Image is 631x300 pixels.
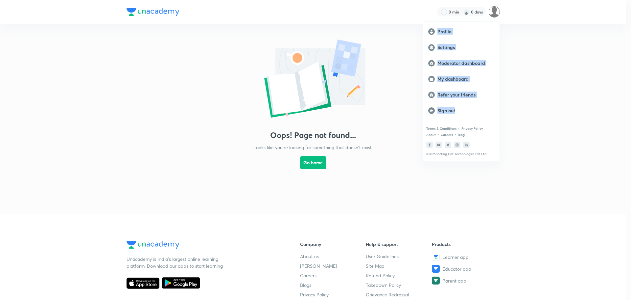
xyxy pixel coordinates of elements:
div: • [458,125,460,131]
a: Privacy Policy [461,126,483,130]
a: Refer your friends [423,87,500,103]
p: Moderator dashboard [437,60,494,66]
p: © 2025 Sorting Hat Technologies Pvt Ltd [426,152,496,156]
p: Sign out [437,108,494,114]
a: Blog [458,133,465,137]
div: • [454,131,456,137]
a: Settings [423,40,500,55]
a: Terms & Conditions [426,126,456,130]
p: Profile [437,29,494,35]
a: About [426,133,436,137]
a: Careers [441,133,453,137]
a: Profile [423,24,500,40]
p: My dashboard [437,76,494,82]
p: Refer your friends [437,92,494,98]
div: • [437,131,439,137]
a: My dashboard [423,71,500,87]
a: Moderator dashboard [423,55,500,71]
p: Settings [437,44,494,50]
